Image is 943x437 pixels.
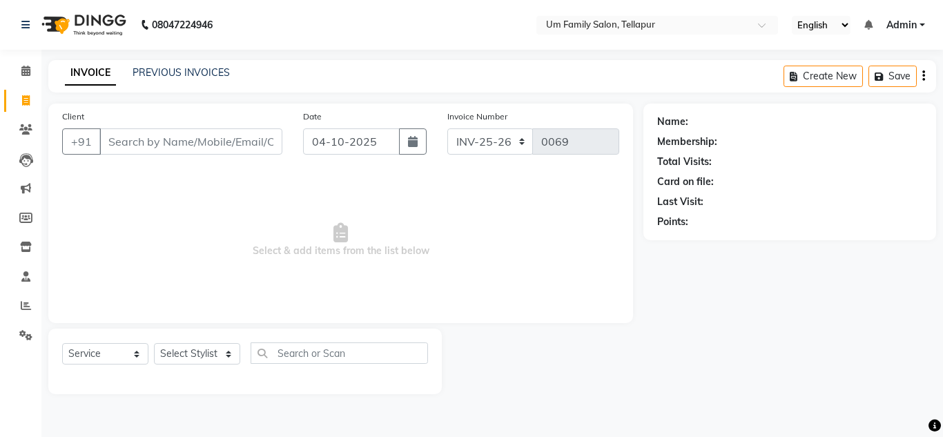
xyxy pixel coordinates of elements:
label: Invoice Number [447,110,507,123]
span: Admin [886,18,917,32]
label: Client [62,110,84,123]
label: Date [303,110,322,123]
div: Last Visit: [657,195,703,209]
button: Save [868,66,917,87]
span: Select & add items from the list below [62,171,619,309]
a: PREVIOUS INVOICES [133,66,230,79]
div: Points: [657,215,688,229]
a: INVOICE [65,61,116,86]
div: Total Visits: [657,155,712,169]
button: +91 [62,128,101,155]
input: Search or Scan [251,342,428,364]
button: Create New [784,66,863,87]
div: Name: [657,115,688,129]
div: Membership: [657,135,717,149]
b: 08047224946 [152,6,213,44]
img: logo [35,6,130,44]
input: Search by Name/Mobile/Email/Code [99,128,282,155]
div: Card on file: [657,175,714,189]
